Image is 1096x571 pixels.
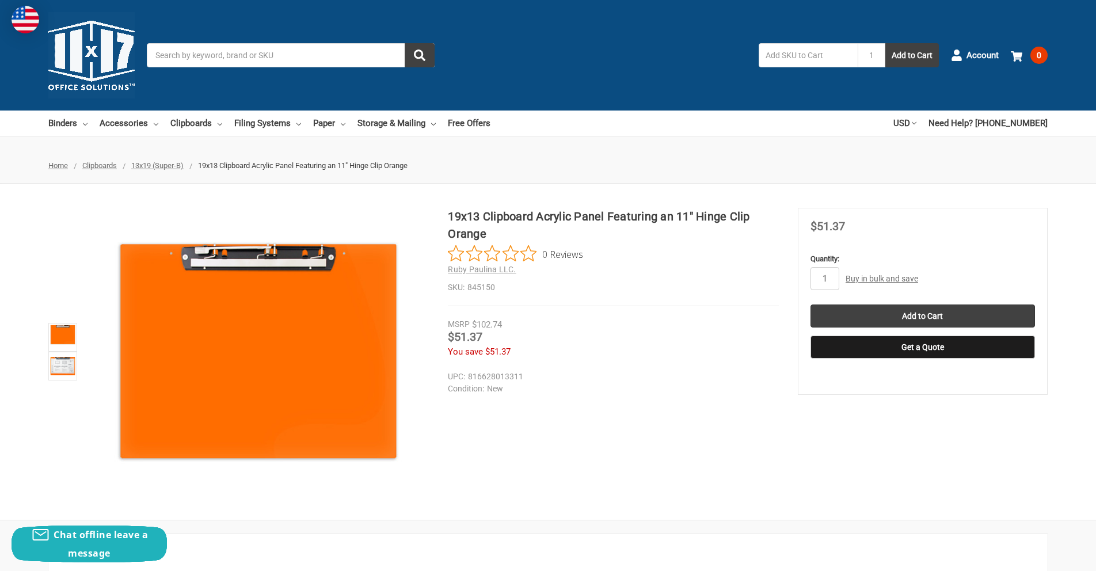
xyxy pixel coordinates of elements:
[448,281,779,294] dd: 845150
[810,336,1035,359] button: Get a Quote
[48,111,87,136] a: Binders
[448,111,490,136] a: Free Offers
[448,371,465,383] dt: UPC:
[1011,40,1048,70] a: 0
[966,49,999,62] span: Account
[810,304,1035,328] input: Add to Cart
[12,6,39,33] img: duty and tax information for United States
[147,43,435,67] input: Search by keyword, brand or SKU
[448,371,774,383] dd: 816628013311
[357,111,436,136] a: Storage & Mailing
[448,265,516,274] a: Ruby Paulina LLC.
[448,281,465,294] dt: SKU:
[60,546,1036,564] h2: Description
[951,40,999,70] a: Account
[810,253,1035,265] label: Quantity:
[50,353,75,379] img: 19x13 Clipboard Acrylic Panel Featuring an 11" Hinge Clip Orange
[1030,47,1048,64] span: 0
[448,208,779,242] h1: 19x13 Clipboard Acrylic Panel Featuring an 11" Hinge Clip Orange
[846,274,918,283] a: Buy in bulk and save
[448,383,484,395] dt: Condition:
[885,43,939,67] button: Add to Cart
[810,219,845,233] span: $51.37
[100,111,158,136] a: Accessories
[12,526,167,562] button: Chat offline leave a message
[759,43,858,67] input: Add SKU to Cart
[928,111,1048,136] a: Need Help? [PHONE_NUMBER]
[313,111,345,136] a: Paper
[485,347,511,357] span: $51.37
[54,528,148,559] span: Chat offline leave a message
[82,161,117,170] a: Clipboards
[448,347,483,357] span: You save
[234,111,301,136] a: Filing Systems
[48,12,135,98] img: 11x17.com
[448,383,774,395] dd: New
[542,245,583,262] span: 0 Reviews
[48,161,68,170] a: Home
[893,111,916,136] a: USD
[448,245,583,262] button: Rated 0 out of 5 stars from 0 reviews. Jump to reviews.
[472,319,502,330] span: $102.74
[198,161,408,170] span: 19x13 Clipboard Acrylic Panel Featuring an 11" Hinge Clip Orange
[170,111,222,136] a: Clipboards
[50,325,75,345] img: 19x13 Clipboard Acrylic Panel Featuring an 11" Hinge Clip Orange
[114,238,402,465] img: 19x13 Clipboard Acrylic Panel Featuring an 11" Hinge Clip Orange
[448,318,470,330] div: MSRP
[448,330,482,344] span: $51.37
[131,161,184,170] a: 13x19 (Super-B)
